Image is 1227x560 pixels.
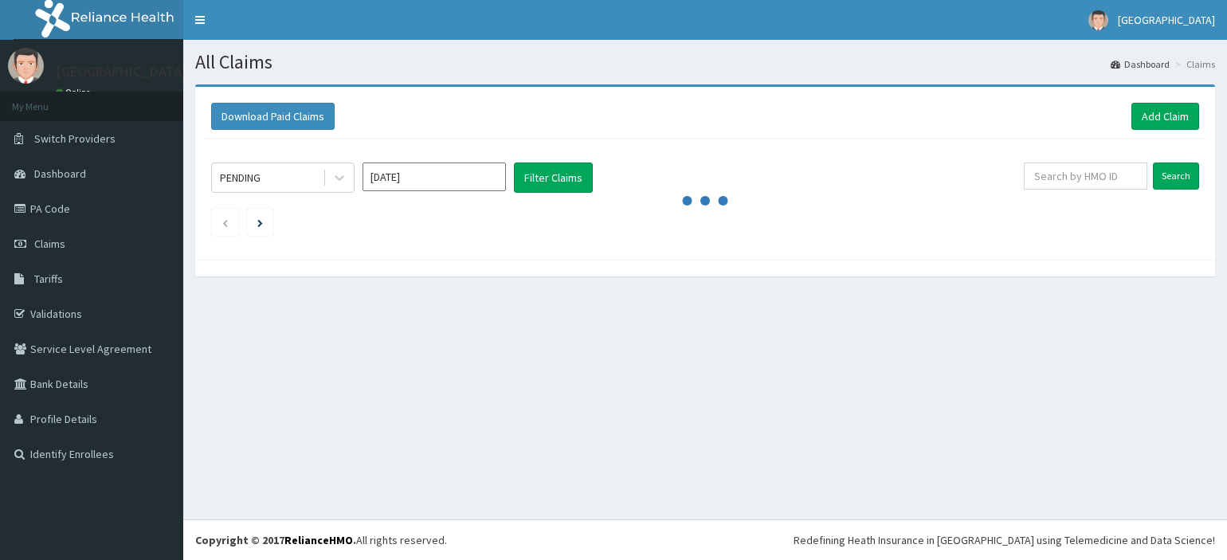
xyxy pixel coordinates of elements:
[211,103,335,130] button: Download Paid Claims
[8,48,44,84] img: User Image
[794,532,1215,548] div: Redefining Heath Insurance in [GEOGRAPHIC_DATA] using Telemedicine and Data Science!
[1088,10,1108,30] img: User Image
[195,533,356,547] strong: Copyright © 2017 .
[514,163,593,193] button: Filter Claims
[1118,13,1215,27] span: [GEOGRAPHIC_DATA]
[363,163,506,191] input: Select Month and Year
[34,166,86,181] span: Dashboard
[195,52,1215,72] h1: All Claims
[1111,57,1170,71] a: Dashboard
[1171,57,1215,71] li: Claims
[1153,163,1199,190] input: Search
[183,519,1227,560] footer: All rights reserved.
[681,177,729,225] svg: audio-loading
[56,65,187,79] p: [GEOGRAPHIC_DATA]
[34,237,65,251] span: Claims
[1131,103,1199,130] a: Add Claim
[34,272,63,286] span: Tariffs
[284,533,353,547] a: RelianceHMO
[34,131,116,146] span: Switch Providers
[1024,163,1147,190] input: Search by HMO ID
[56,87,94,98] a: Online
[221,215,229,229] a: Previous page
[220,170,261,186] div: PENDING
[257,215,263,229] a: Next page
